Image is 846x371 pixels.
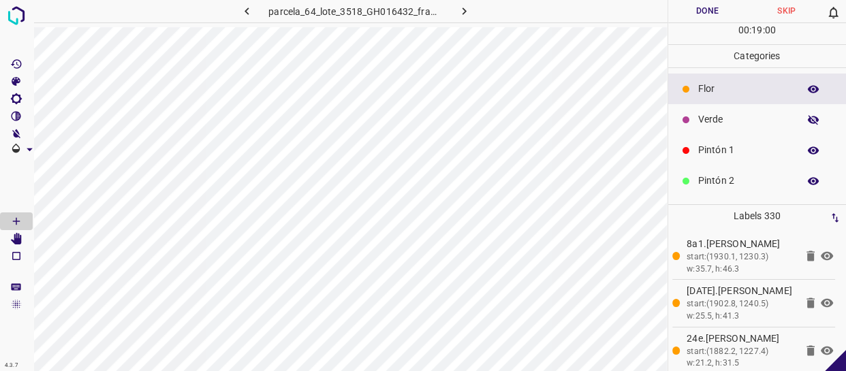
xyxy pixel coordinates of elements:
[687,332,796,346] p: 24e.[PERSON_NAME]
[4,3,29,28] img: logo
[687,284,796,298] p: [DATE].[PERSON_NAME]
[698,143,792,157] p: Pintón 1
[687,237,796,251] p: 8a1.[PERSON_NAME]
[698,82,792,96] p: Flor
[738,23,749,37] p: 00
[698,174,792,188] p: Pintón 2
[687,298,796,322] div: start:(1902.8, 1240.5) w:25.5, h:41.3
[268,3,442,22] h6: parcela_64_lote_3518_GH016432_frame_00199_192525.jpg
[1,360,22,371] div: 4.3.7
[738,23,776,44] div: : :
[765,23,776,37] p: 00
[672,205,843,227] p: Labels 330
[687,346,796,370] div: start:(1882.2, 1227.4) w:21.2, h:31.5
[687,251,796,275] div: start:(1930.1, 1230.3) w:35.7, h:46.3
[698,112,792,127] p: Verde
[751,23,762,37] p: 19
